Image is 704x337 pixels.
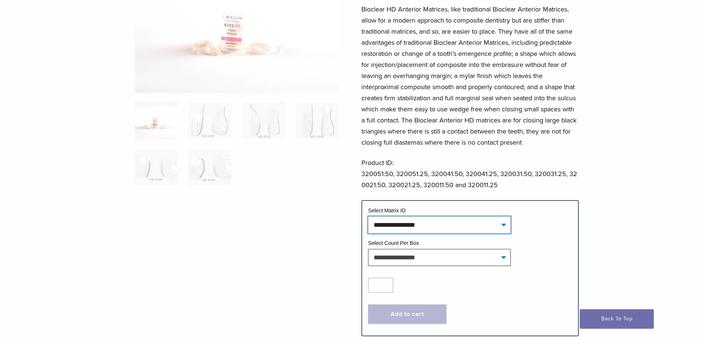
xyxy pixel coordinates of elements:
[296,102,339,139] img: HD Matrix A Series - Image 4
[135,149,177,186] img: HD Matrix A Series - Image 5
[188,149,231,186] img: HD Matrix A Series - Image 6
[188,102,231,139] img: HD Matrix A Series - Image 2
[361,4,579,148] p: Bioclear HD Anterior Matrices, like traditional Bioclear Anterior Matrices, allow for a modern ap...
[242,102,285,139] img: HD Matrix A Series - Image 3
[361,157,579,191] p: Product ID: 320051.50, 320051.25, 320041.50, 320041.25, 320031.50, 320031.25, 320021.50, 320021.2...
[368,240,419,246] label: Select Count Per Box
[580,309,654,328] a: Back To Top
[368,304,446,324] button: Add to cart
[368,208,406,213] label: Select Matrix ID
[135,102,177,139] img: Anterior-HD-A-Series-Matrices-324x324.jpg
